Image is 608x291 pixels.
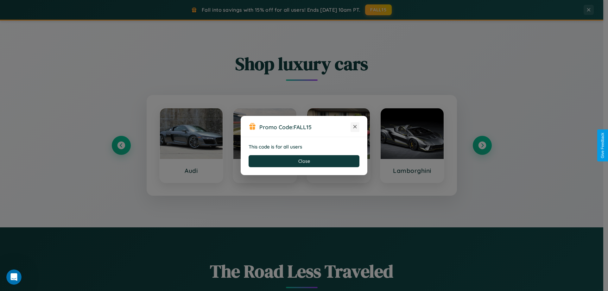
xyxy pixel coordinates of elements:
iframe: Intercom live chat [6,269,22,285]
button: Close [249,155,359,167]
b: FALL15 [294,123,312,130]
strong: This code is for all users [249,144,302,150]
h3: Promo Code: [259,123,351,130]
div: Give Feedback [600,133,605,158]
